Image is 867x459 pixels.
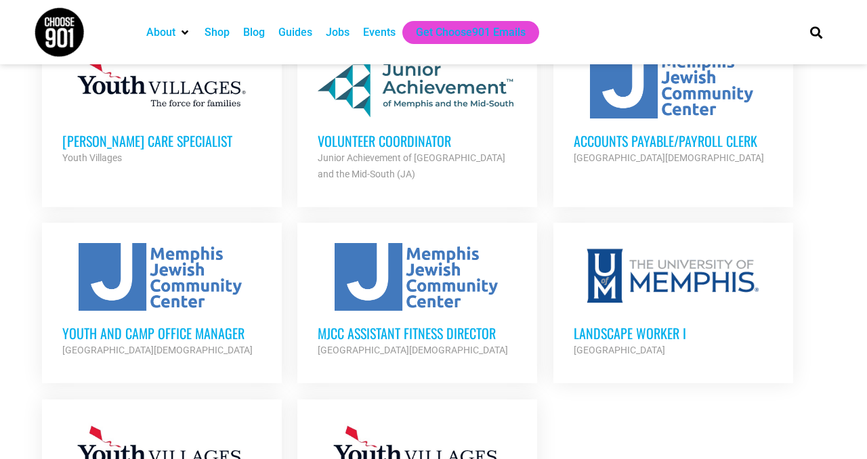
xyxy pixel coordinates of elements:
[318,345,508,355] strong: [GEOGRAPHIC_DATA][DEMOGRAPHIC_DATA]
[574,132,773,150] h3: Accounts Payable/Payroll Clerk
[574,324,773,342] h3: Landscape Worker I
[140,21,198,44] div: About
[42,30,282,186] a: [PERSON_NAME] Care Specialist Youth Villages
[553,223,793,378] a: Landscape Worker I [GEOGRAPHIC_DATA]
[62,152,122,163] strong: Youth Villages
[146,24,175,41] a: About
[318,132,517,150] h3: Volunteer Coordinator
[62,324,261,342] h3: Youth and Camp Office Manager
[318,152,505,179] strong: Junior Achievement of [GEOGRAPHIC_DATA] and the Mid-South (JA)
[62,132,261,150] h3: [PERSON_NAME] Care Specialist
[416,24,526,41] a: Get Choose901 Emails
[318,324,517,342] h3: MJCC Assistant Fitness Director
[805,21,828,43] div: Search
[205,24,230,41] a: Shop
[42,223,282,378] a: Youth and Camp Office Manager [GEOGRAPHIC_DATA][DEMOGRAPHIC_DATA]
[297,30,537,202] a: Volunteer Coordinator Junior Achievement of [GEOGRAPHIC_DATA] and the Mid-South (JA)
[574,152,764,163] strong: [GEOGRAPHIC_DATA][DEMOGRAPHIC_DATA]
[243,24,265,41] a: Blog
[297,223,537,378] a: MJCC Assistant Fitness Director [GEOGRAPHIC_DATA][DEMOGRAPHIC_DATA]
[326,24,350,41] a: Jobs
[62,345,253,355] strong: [GEOGRAPHIC_DATA][DEMOGRAPHIC_DATA]
[553,30,793,186] a: Accounts Payable/Payroll Clerk [GEOGRAPHIC_DATA][DEMOGRAPHIC_DATA]
[278,24,312,41] a: Guides
[140,21,787,44] nav: Main nav
[363,24,396,41] a: Events
[574,345,665,355] strong: [GEOGRAPHIC_DATA]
